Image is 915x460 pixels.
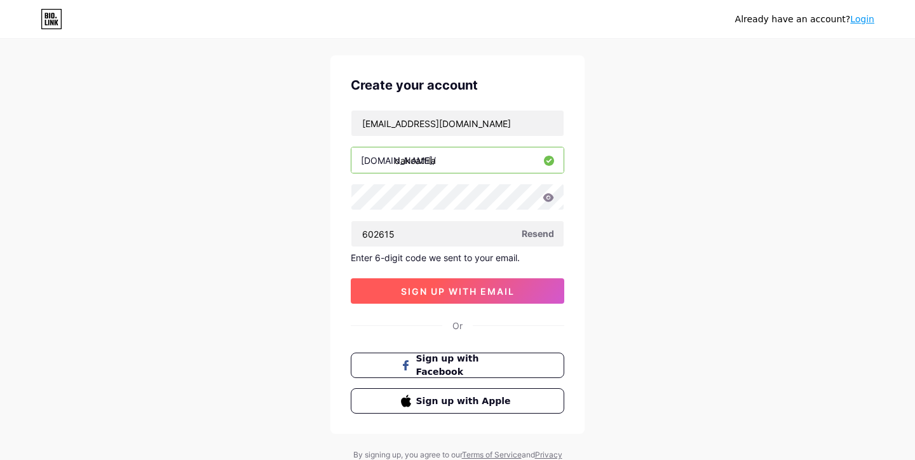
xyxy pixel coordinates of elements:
input: Email [351,111,564,136]
button: Sign up with Facebook [351,353,564,378]
div: Already have an account? [735,13,874,26]
a: Login [850,14,874,24]
div: Or [452,319,463,332]
button: Sign up with Apple [351,388,564,414]
span: Sign up with Facebook [416,352,515,379]
button: sign up with email [351,278,564,304]
div: Create your account [351,76,564,95]
span: Sign up with Apple [416,395,515,408]
input: Paste login code [351,221,564,247]
input: username [351,147,564,173]
span: Resend [522,227,554,240]
a: Terms of Service [462,450,522,459]
span: sign up with email [401,286,515,297]
div: [DOMAIN_NAME]/ [361,154,436,167]
div: Enter 6-digit code we sent to your email. [351,252,564,263]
